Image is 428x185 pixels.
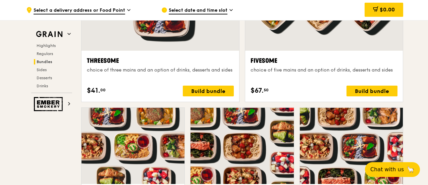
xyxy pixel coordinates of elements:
div: Build bundle [346,86,397,96]
div: Build bundle [183,86,234,96]
span: Chat with us [370,166,404,174]
div: Fivesome [251,56,397,65]
span: $0.00 [380,6,395,13]
span: Desserts [37,76,52,80]
span: 00 [100,87,106,93]
span: 🦙 [407,166,415,174]
span: Sides [37,67,47,72]
button: Chat with us🦙 [365,162,420,177]
span: Bundles [37,59,52,64]
span: Highlights [37,43,56,48]
img: Ember Smokery web logo [34,97,65,111]
span: $41. [87,86,100,96]
img: Grain web logo [34,28,65,40]
span: 50 [264,87,269,93]
div: choice of five mains and an option of drinks, desserts and sides [251,67,397,74]
span: Select date and time slot [169,7,227,14]
div: choice of three mains and an option of drinks, desserts and sides [87,67,234,74]
span: Regulars [37,51,53,56]
span: Select a delivery address or Food Point [34,7,125,14]
span: Drinks [37,84,48,88]
span: $67. [251,86,264,96]
div: Threesome [87,56,234,65]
